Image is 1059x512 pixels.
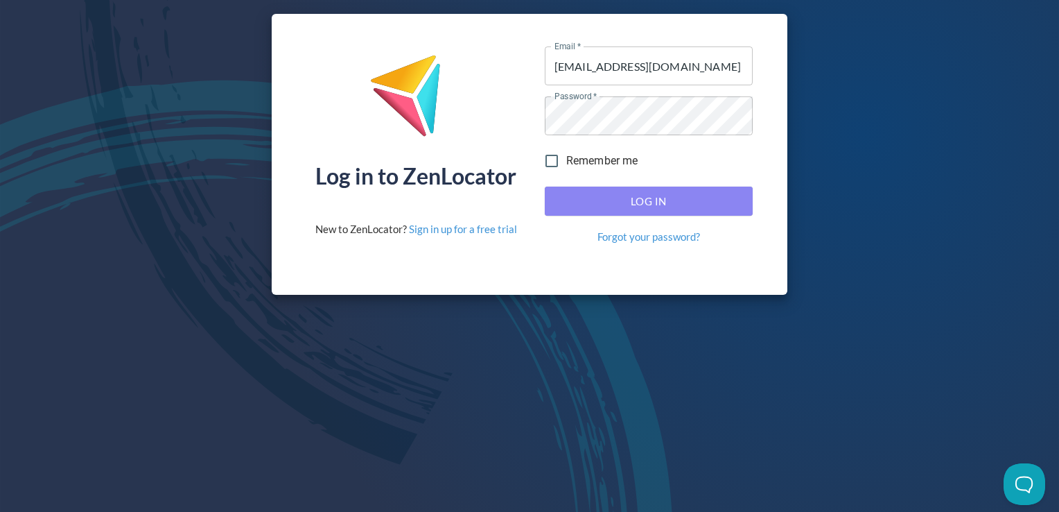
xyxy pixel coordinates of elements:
[369,54,462,148] img: ZenLocator
[545,46,753,85] input: name@company.com
[566,153,638,169] span: Remember me
[545,187,753,216] button: Log In
[315,165,516,187] div: Log in to ZenLocator
[560,192,737,210] span: Log In
[597,230,700,244] a: Forgot your password?
[1004,463,1045,505] iframe: Toggle Customer Support
[409,223,517,235] a: Sign in up for a free trial
[315,222,517,237] div: New to ZenLocator?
